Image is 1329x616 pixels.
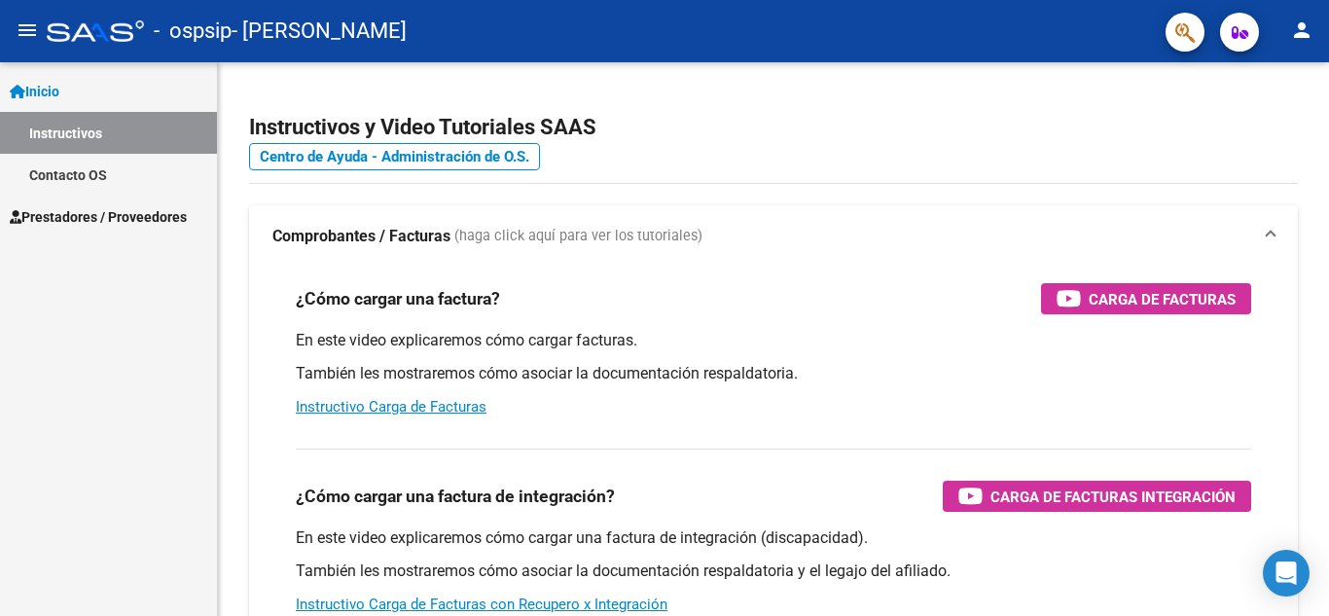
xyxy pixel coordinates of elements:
p: En este video explicaremos cómo cargar una factura de integración (discapacidad). [296,527,1251,549]
button: Carga de Facturas [1041,283,1251,314]
span: Inicio [10,81,59,102]
mat-expansion-panel-header: Comprobantes / Facturas (haga click aquí para ver los tutoriales) [249,205,1298,268]
a: Instructivo Carga de Facturas con Recupero x Integración [296,596,667,613]
span: Carga de Facturas [1089,287,1236,311]
span: (haga click aquí para ver los tutoriales) [454,226,702,247]
a: Centro de Ayuda - Administración de O.S. [249,143,540,170]
span: Carga de Facturas Integración [990,485,1236,509]
span: - [PERSON_NAME] [232,10,407,53]
p: En este video explicaremos cómo cargar facturas. [296,330,1251,351]
mat-icon: menu [16,18,39,42]
div: Open Intercom Messenger [1263,550,1310,597]
h2: Instructivos y Video Tutoriales SAAS [249,109,1298,146]
a: Instructivo Carga de Facturas [296,398,486,416]
h3: ¿Cómo cargar una factura? [296,285,500,312]
strong: Comprobantes / Facturas [272,226,450,247]
p: También les mostraremos cómo asociar la documentación respaldatoria y el legajo del afiliado. [296,561,1251,582]
span: - ospsip [154,10,232,53]
h3: ¿Cómo cargar una factura de integración? [296,483,615,510]
mat-icon: person [1290,18,1313,42]
span: Prestadores / Proveedores [10,206,187,228]
p: También les mostraremos cómo asociar la documentación respaldatoria. [296,363,1251,384]
button: Carga de Facturas Integración [943,481,1251,512]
